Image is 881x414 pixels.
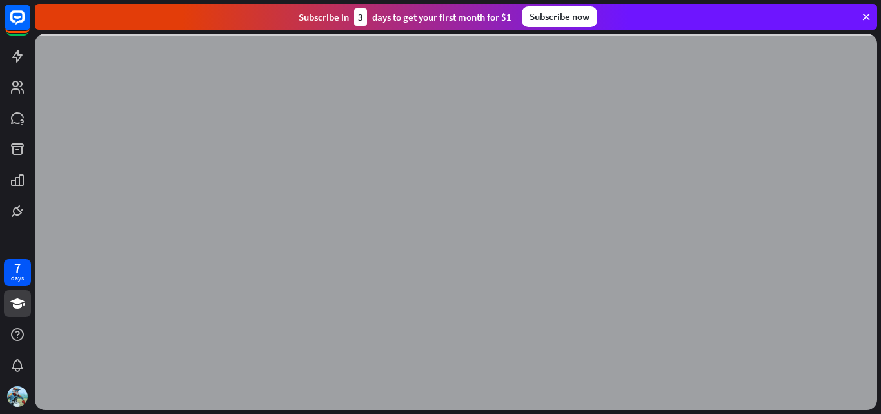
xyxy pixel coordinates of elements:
div: 3 [354,8,367,26]
div: Subscribe now [522,6,597,27]
div: days [11,274,24,283]
div: 7 [14,262,21,274]
div: Subscribe in days to get your first month for $1 [299,8,511,26]
a: 7 days [4,259,31,286]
